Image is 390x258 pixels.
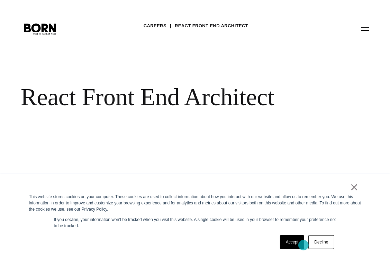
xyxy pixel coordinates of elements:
button: Open [357,21,373,36]
a: Accept [280,235,305,249]
div: React Front End Architect [21,83,311,111]
div: This website stores cookies on your computer. These cookies are used to collect information about... [29,194,361,212]
a: Careers [144,21,166,31]
a: React Front End Architect [175,21,248,31]
p: If you decline, your information won’t be tracked when you visit this website. A single cookie wi... [54,216,336,229]
a: × [350,184,359,190]
a: Decline [308,235,334,249]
